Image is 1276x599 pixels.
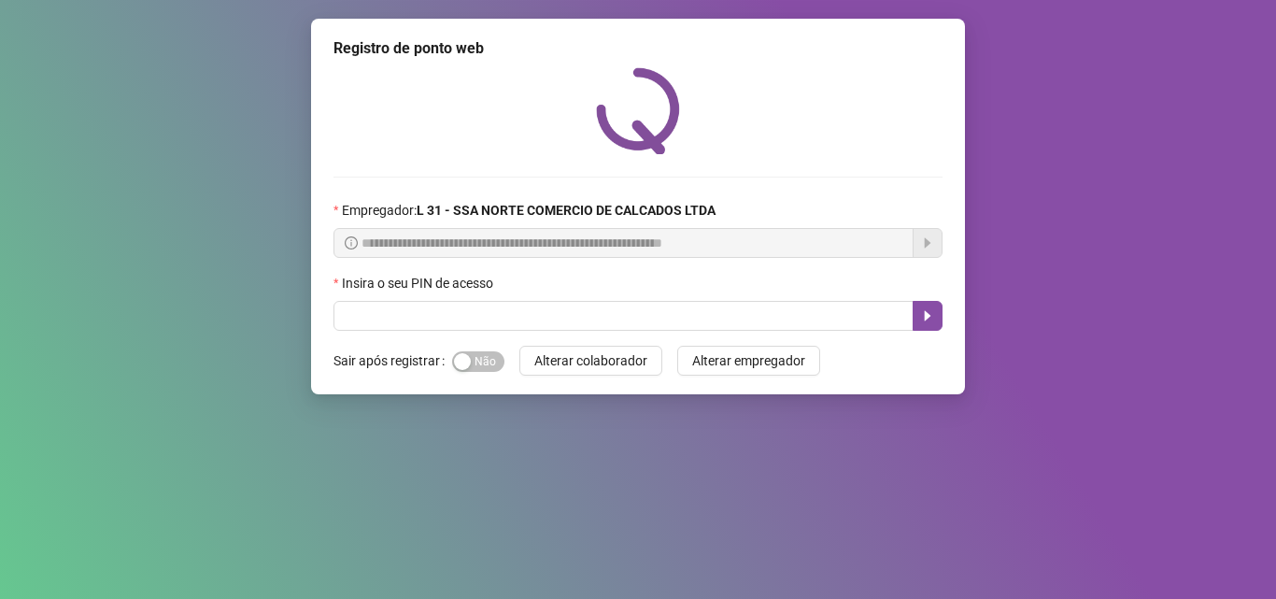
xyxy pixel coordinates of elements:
[534,350,647,371] span: Alterar colaborador
[333,346,452,376] label: Sair após registrar
[333,37,943,60] div: Registro de ponto web
[519,346,662,376] button: Alterar colaborador
[342,200,716,221] span: Empregador :
[417,203,716,218] strong: L 31 - SSA NORTE COMERCIO DE CALCADOS LTDA
[345,236,358,250] span: info-circle
[920,308,935,323] span: caret-right
[333,273,505,293] label: Insira o seu PIN de acesso
[596,67,680,154] img: QRPoint
[692,350,805,371] span: Alterar empregador
[677,346,820,376] button: Alterar empregador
